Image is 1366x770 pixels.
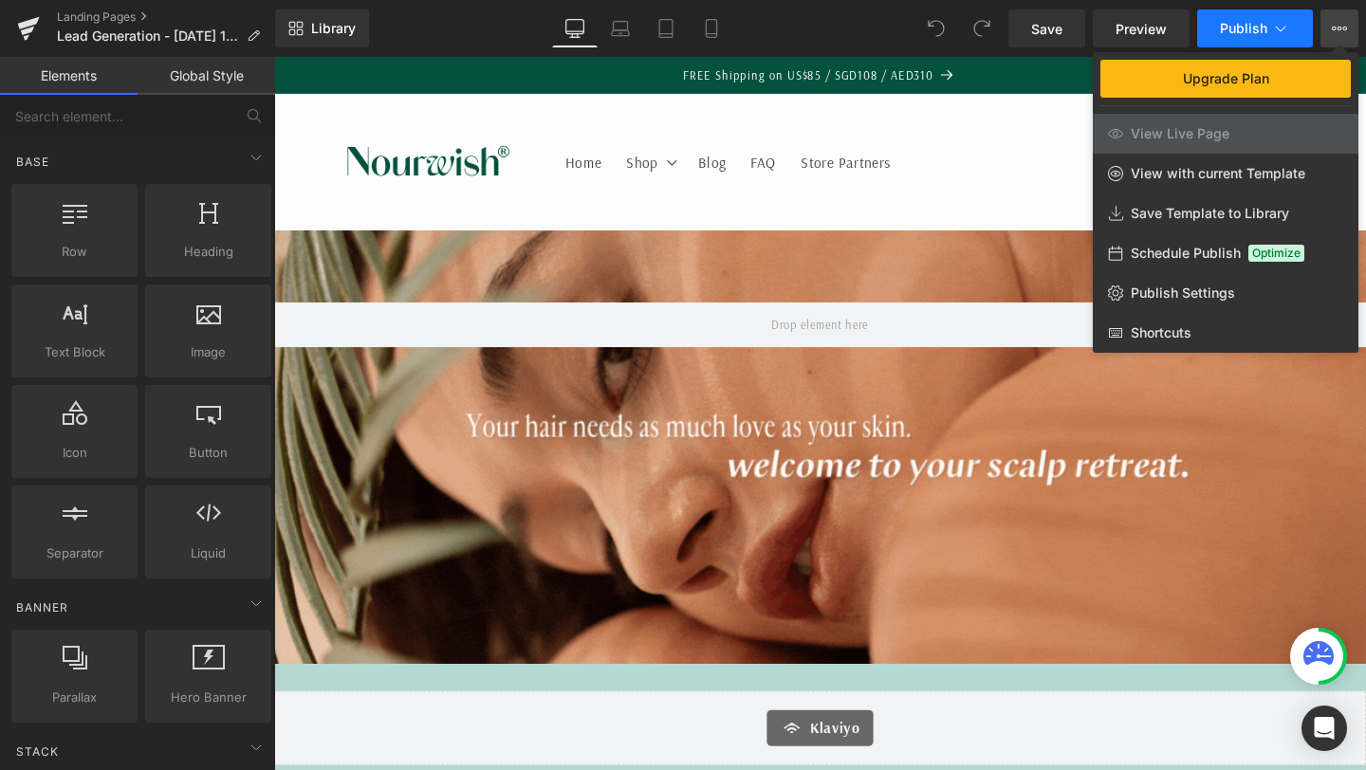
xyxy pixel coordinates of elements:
a: Blog [433,88,488,134]
summary: Shop [357,88,433,134]
span: Heading [151,242,266,262]
span: Hero Banner [151,687,266,707]
a: Global Style [138,57,275,95]
img: nourwish® [55,82,264,140]
a: FAQ [488,88,541,134]
button: Publish [1197,9,1313,47]
span: Separator [17,543,132,563]
summary: Search [963,86,1011,135]
span: Parallax [17,687,132,707]
span: Button [151,443,266,463]
a: Store Partners [541,88,661,134]
div: Open Intercom Messenger [1301,706,1347,751]
span: View with current Template [1131,165,1305,182]
span: Save [1031,19,1062,39]
span: Upgrade Plan [1183,71,1269,86]
a: Desktop [552,9,598,47]
span: FAQ [501,101,527,120]
a: Tablet [643,9,689,47]
span: Shortcuts [1131,324,1191,341]
span: Optimize [1248,245,1304,262]
span: Klaviyo [563,694,616,717]
span: Schedule Publish [1131,245,1241,262]
span: Shop [370,101,403,120]
a: Mobile [689,9,734,47]
span: Banner [14,598,70,616]
a: Home [293,88,357,134]
span: Icon [17,443,132,463]
span: Home [306,101,344,120]
span: Save Template to Library [1131,205,1289,222]
span: Image [151,342,266,362]
button: Upgrade PlanView Live PageView with current TemplateSave Template to LibrarySchedule PublishOptim... [1320,9,1358,47]
button: Redo [963,9,1001,47]
span: Base [14,153,51,171]
span: Blog [446,101,475,120]
span: View Live Page [1131,125,1229,142]
a: Landing Pages [57,9,275,25]
button: Undo [917,9,955,47]
span: Stack [14,742,61,761]
a: New Library [275,9,369,47]
span: Lead Generation - [DATE] 15:53:20 [57,28,239,44]
a: Laptop [598,9,643,47]
span: Liquid [151,543,266,563]
span: Store Partners [554,101,649,120]
span: Library [311,20,356,37]
span: Row [17,242,132,262]
span: Publish Settings [1131,284,1235,302]
span: Publish [1220,21,1267,36]
span: FREE Shipping on US$85 / SGD108 / AED310 [430,11,692,27]
span: Text Block [17,342,132,362]
span: Preview [1116,19,1167,39]
a: Preview [1093,9,1190,47]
